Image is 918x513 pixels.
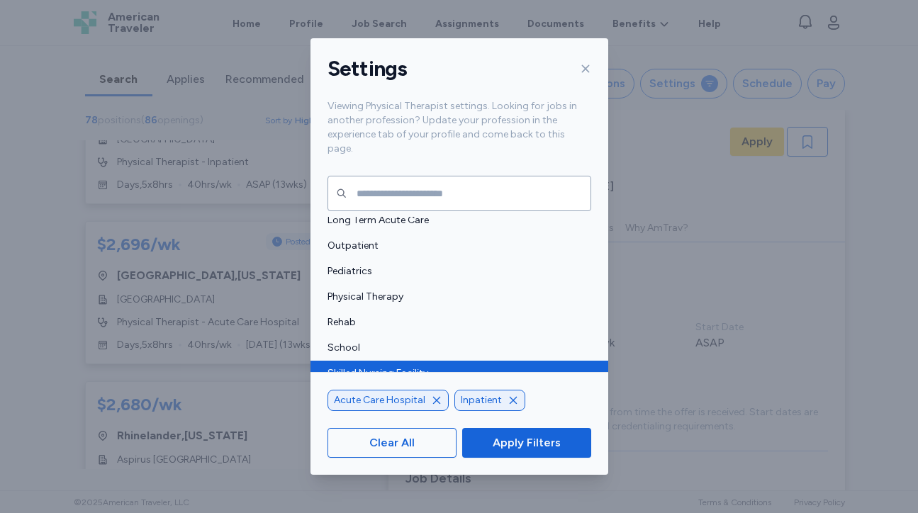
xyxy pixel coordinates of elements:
h1: Settings [328,55,408,82]
span: Physical Therapy [328,290,583,304]
span: School [328,341,583,355]
div: Viewing Physical Therapist settings. Looking for jobs in another profession? Update your professi... [310,99,608,173]
button: Clear All [328,428,457,458]
span: Acute Care Hospital [334,393,425,407]
span: Long Term Acute Care [328,213,583,227]
span: Skilled Nursing Facility [328,366,583,380]
span: Rehab [328,315,583,329]
span: Apply Filters [493,434,561,451]
span: Pediatrics [328,264,583,278]
span: Clear All [369,434,415,451]
span: Inpatient [461,393,502,407]
button: Apply Filters [462,428,590,458]
span: Outpatient [328,239,583,253]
